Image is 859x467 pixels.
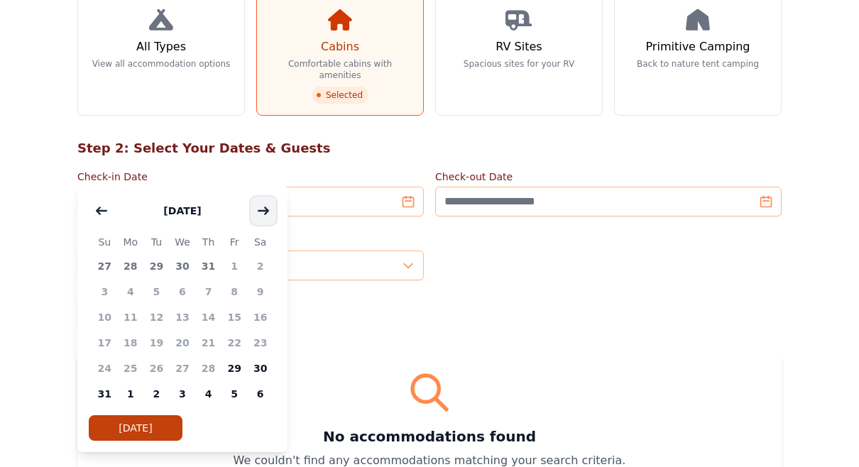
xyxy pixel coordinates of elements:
[221,253,248,279] span: 1
[118,304,144,330] span: 11
[143,330,170,356] span: 19
[92,58,231,70] p: View all accommodation options
[170,356,196,381] span: 27
[118,233,144,251] span: Mo
[92,381,118,407] span: 31
[195,304,221,330] span: 14
[312,87,368,104] span: Selected
[195,356,221,381] span: 28
[170,279,196,304] span: 6
[247,381,273,407] span: 6
[221,330,248,356] span: 22
[118,381,144,407] span: 1
[118,356,144,381] span: 25
[247,253,273,279] span: 2
[247,279,273,304] span: 9
[77,138,782,158] h2: Step 2: Select Your Dates & Guests
[89,415,182,441] button: [DATE]
[195,381,221,407] span: 4
[77,170,424,184] label: Check-in Date
[136,38,186,55] h3: All Types
[170,304,196,330] span: 13
[118,253,144,279] span: 28
[646,38,750,55] h3: Primitive Camping
[496,38,542,55] h3: RV Sites
[143,233,170,251] span: Tu
[321,38,359,55] h3: Cabins
[92,356,118,381] span: 24
[435,170,782,184] label: Check-out Date
[268,58,412,81] p: Comfortable cabins with amenities
[94,427,765,446] h3: No accommodations found
[143,381,170,407] span: 2
[170,330,196,356] span: 20
[195,330,221,356] span: 21
[195,253,221,279] span: 31
[637,58,759,70] p: Back to nature tent camping
[221,233,248,251] span: Fr
[195,233,221,251] span: Th
[170,381,196,407] span: 3
[247,330,273,356] span: 23
[195,279,221,304] span: 7
[118,330,144,356] span: 18
[143,304,170,330] span: 12
[221,381,248,407] span: 5
[143,279,170,304] span: 5
[221,356,248,381] span: 29
[143,253,170,279] span: 29
[464,58,574,70] p: Spacious sites for your RV
[143,356,170,381] span: 26
[149,197,215,225] button: [DATE]
[221,304,248,330] span: 15
[247,233,273,251] span: Sa
[92,330,118,356] span: 17
[221,279,248,304] span: 8
[170,253,196,279] span: 30
[92,253,118,279] span: 27
[118,279,144,304] span: 4
[247,304,273,330] span: 16
[92,304,118,330] span: 10
[92,233,118,251] span: Su
[92,279,118,304] span: 3
[170,233,196,251] span: We
[247,356,273,381] span: 30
